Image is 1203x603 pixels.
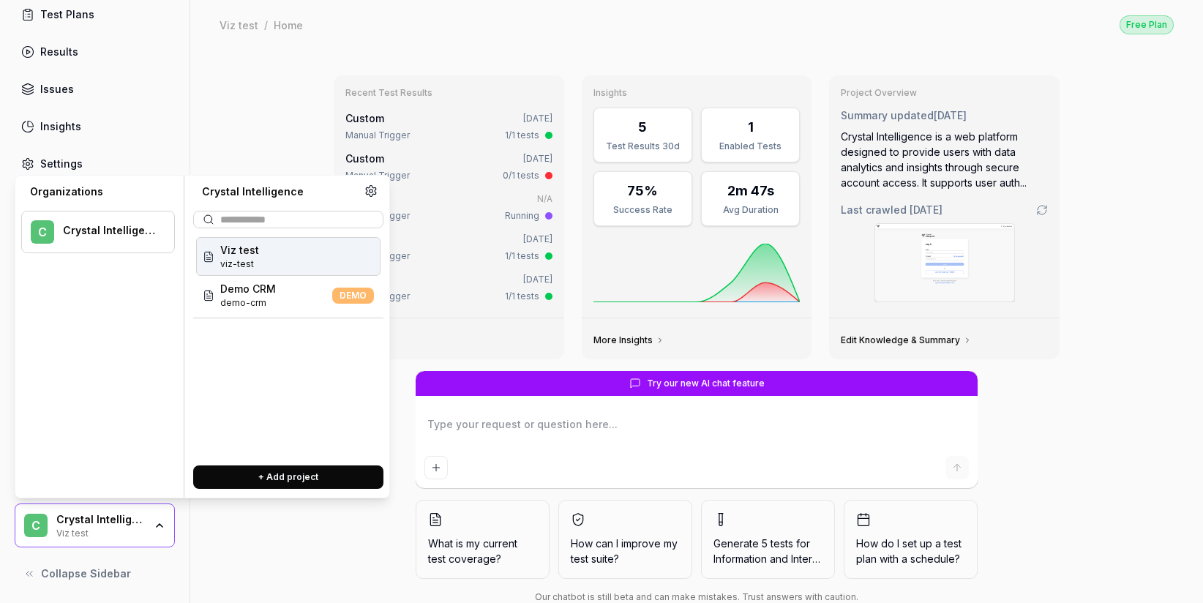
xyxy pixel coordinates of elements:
[505,209,539,222] div: Running
[21,211,175,253] button: CCrystal Intelligence
[713,536,822,566] span: Generate 5 tests for
[844,500,978,579] button: How do I set up a test plan with a schedule?
[505,129,539,142] div: 1/1 tests
[841,109,934,121] span: Summary updated
[31,220,54,244] span: C
[15,503,175,547] button: CCrystal IntelligenceViz test
[627,181,658,201] div: 75%
[711,203,790,217] div: Avg Duration
[342,108,555,145] a: Custom[DATE]Manual Trigger1/1 tests
[1120,15,1174,34] button: Free Plan
[345,152,384,165] span: Custom
[603,203,683,217] div: Success Rate
[41,566,131,581] span: Collapse Sidebar
[503,169,539,182] div: 0/1 tests
[15,559,175,588] button: Collapse Sidebar
[40,156,83,171] div: Settings
[24,514,48,537] span: C
[342,228,555,266] a: Custom[DATE]Manual Trigger1/1 tests
[342,148,555,185] a: Custom[DATE]Manual Trigger0/1 tests
[345,129,410,142] div: Manual Trigger
[264,18,268,32] div: /
[523,153,552,164] time: [DATE]
[40,81,74,97] div: Issues
[711,140,790,153] div: Enabled Tests
[342,188,555,225] a: CustomN/AManual TriggerRunning
[220,296,276,310] span: Project ID: Retm
[558,500,692,579] button: How can I improve my test suite?
[910,203,942,216] time: [DATE]
[841,202,942,217] span: Last crawled
[748,117,754,137] div: 1
[875,224,1014,301] img: Screenshot
[841,87,1048,99] h3: Project Overview
[505,250,539,263] div: 1/1 tests
[537,193,552,204] span: N/A
[193,234,383,454] div: Suggestions
[416,500,550,579] button: What is my current test coverage?
[364,184,378,202] a: Organization settings
[523,113,552,124] time: [DATE]
[428,536,537,566] span: What is my current test coverage?
[841,129,1048,190] div: Crystal Intelligence is a web platform designed to provide users with data analytics and insights...
[40,7,94,22] div: Test Plans
[220,18,258,32] div: Viz test
[841,334,972,346] a: Edit Knowledge & Summary
[424,456,448,479] button: Add attachment
[21,184,175,199] div: Organizations
[603,140,683,153] div: Test Results 30d
[220,281,276,296] span: Demo CRM
[15,112,175,141] a: Insights
[934,109,967,121] time: [DATE]
[220,258,259,271] span: Project ID: Su6u
[345,87,552,99] h3: Recent Test Results
[571,536,680,566] span: How can I improve my test suite?
[701,500,835,579] button: Generate 5 tests forInformation and Internal Navigation
[505,290,539,303] div: 1/1 tests
[1036,204,1048,216] a: Go to crawling settings
[193,184,364,199] div: Crystal Intelligence
[523,233,552,244] time: [DATE]
[593,334,664,346] a: More Insights
[40,44,78,59] div: Results
[856,536,965,566] span: How do I set up a test plan with a schedule?
[15,75,175,103] a: Issues
[647,377,765,390] span: Try our new AI chat feature
[523,274,552,285] time: [DATE]
[342,269,555,306] a: Custom[DATE]Manual Trigger1/1 tests
[193,465,383,489] button: + Add project
[345,169,410,182] div: Manual Trigger
[345,112,384,124] span: Custom
[332,288,374,304] span: DEMO
[15,149,175,178] a: Settings
[15,37,175,66] a: Results
[713,553,880,565] span: Information and Internal Navigation
[56,526,144,538] div: Viz test
[727,181,774,201] div: 2m 47s
[63,224,155,237] div: Crystal Intelligence
[638,117,647,137] div: 5
[56,513,144,526] div: Crystal Intelligence
[220,242,259,258] span: Viz test
[40,119,81,134] div: Insights
[593,87,801,99] h3: Insights
[274,18,303,32] div: Home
